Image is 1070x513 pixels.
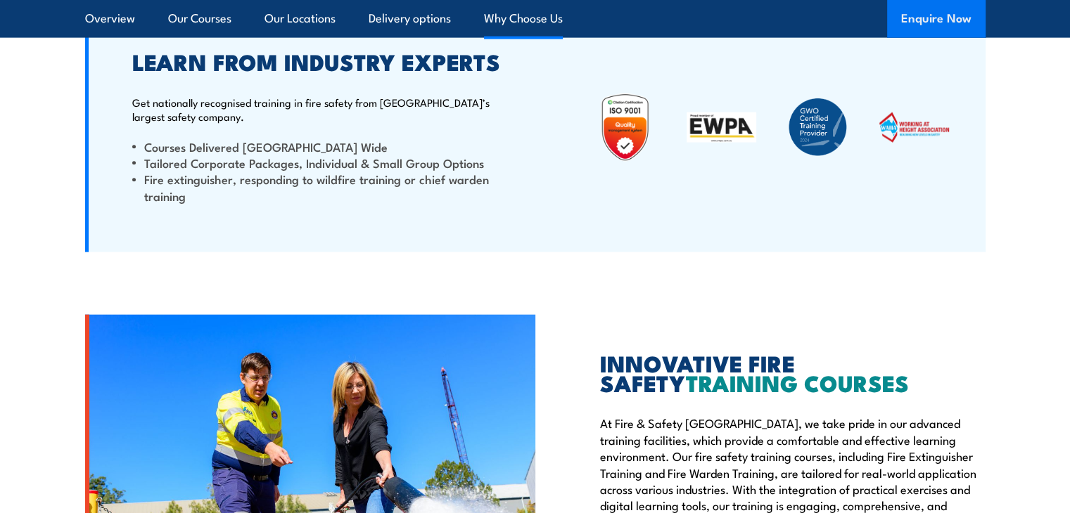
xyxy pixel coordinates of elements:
img: EWPA: Elevating Work Platform Association of Australia [687,112,756,143]
img: Untitled design (19) [590,93,660,162]
li: Tailored Corporate Packages, Individual & Small Group Options [132,155,501,171]
img: WAHA Working at height association – view FSAs working at height courses [879,112,949,142]
h2: INNOVATIVE FIRE SAFETY [600,353,986,392]
h2: LEARN FROM INDUSTRY EXPERTS [132,51,501,71]
li: Courses Delivered [GEOGRAPHIC_DATA] Wide [132,138,501,155]
img: Fire & Safety Australia are a GWO Certified Training Provider 2024 [783,93,853,162]
li: Fire extinguisher, responding to wildfire training or chief warden training [132,171,501,204]
span: TRAINING COURSES [686,365,909,400]
p: Get nationally recognised training in fire safety from [GEOGRAPHIC_DATA]’s largest safety company. [132,96,501,124]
